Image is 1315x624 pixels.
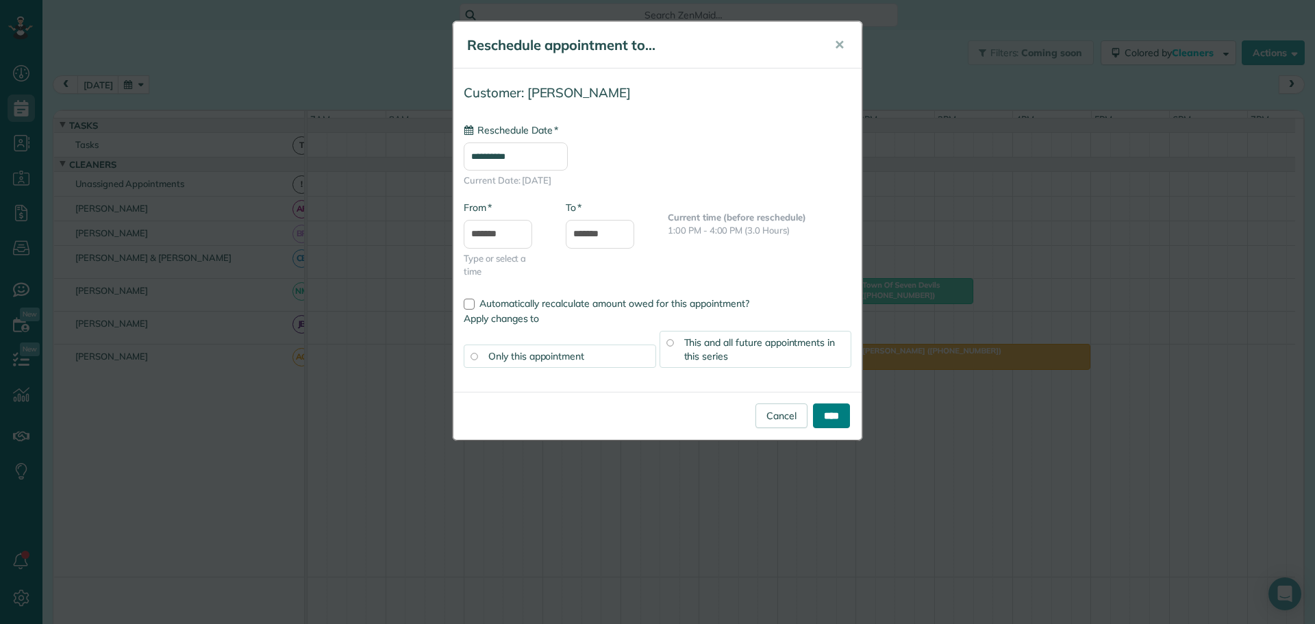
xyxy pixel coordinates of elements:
label: To [566,201,581,214]
p: 1:00 PM - 4:00 PM (3.0 Hours) [668,224,851,237]
label: Reschedule Date [464,123,558,137]
label: From [464,201,492,214]
a: Cancel [755,403,807,428]
span: ✕ [834,37,844,53]
b: Current time (before reschedule) [668,212,806,223]
h4: Customer: [PERSON_NAME] [464,86,851,100]
input: Only this appointment [471,353,477,360]
span: Type or select a time [464,252,545,278]
span: Current Date: [DATE] [464,174,851,187]
span: Only this appointment [488,350,584,362]
span: This and all future appointments in this series [684,336,836,362]
h5: Reschedule appointment to... [467,36,815,55]
label: Apply changes to [464,312,851,325]
input: This and all future appointments in this series [666,339,673,346]
span: Automatically recalculate amount owed for this appointment? [479,297,749,310]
